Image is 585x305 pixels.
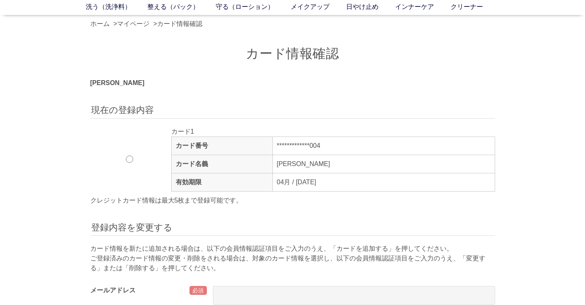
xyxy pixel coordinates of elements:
h1: カード情報確認 [90,45,495,62]
li: > [113,19,151,29]
a: 日やけ止め [346,2,395,11]
a: 守る（ローション） [216,2,291,11]
td: 04月 / [DATE] [272,173,495,191]
th: カード名義 [171,155,272,173]
a: カード情報確認 [157,20,202,27]
th: カード番号 [171,137,272,155]
a: マイページ [117,20,149,27]
a: メイクアップ [291,2,346,11]
label: メールアドレス [90,287,136,294]
a: インナーケア [395,2,451,11]
div: [PERSON_NAME] [90,78,495,88]
p: カード情報を新たに追加される場合は、以下の会員情報認証項目をご入力のうえ、「カードを追加する」を押してください。 ご登録済みのカード情報の変更・削除をされる場合は、対象のカード情報を選択し、以下... [90,244,495,273]
li: > [153,19,204,29]
td: [PERSON_NAME] [272,155,495,173]
h2: 現在の登録内容 [90,104,495,118]
a: 洗う（洗浄料） [86,2,148,11]
h2: 登録内容を変更する [90,222,495,236]
a: 整える（パック） [147,2,216,11]
p: クレジットカード情報は最大5枚まで登録可能です。 [90,196,495,205]
p: カード1 [171,127,495,137]
a: ホーム [90,20,110,27]
th: 有効期限 [171,173,272,191]
a: クリーナー [451,2,500,11]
